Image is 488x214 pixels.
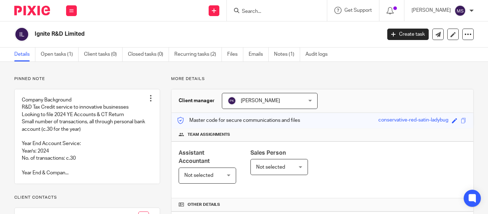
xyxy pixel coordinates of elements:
[179,150,210,164] span: Assistant Accountant
[344,8,372,13] span: Get Support
[228,96,236,105] img: svg%3E
[378,116,448,125] div: conservative-red-satin-ladybug
[256,165,285,170] span: Not selected
[128,48,169,61] a: Closed tasks (0)
[250,150,286,156] span: Sales Person
[14,48,35,61] a: Details
[454,5,466,16] img: svg%3E
[387,29,429,40] a: Create task
[274,48,300,61] a: Notes (1)
[35,30,308,38] h2: Ignite R&D Limited
[14,27,29,42] img: svg%3E
[184,173,213,178] span: Not selected
[174,48,222,61] a: Recurring tasks (2)
[84,48,123,61] a: Client tasks (0)
[41,48,79,61] a: Open tasks (1)
[14,195,160,200] p: Client contacts
[177,117,300,124] p: Master code for secure communications and files
[171,76,474,82] p: More details
[412,7,451,14] p: [PERSON_NAME]
[249,48,269,61] a: Emails
[305,48,333,61] a: Audit logs
[179,97,215,104] h3: Client manager
[14,76,160,82] p: Pinned note
[188,202,220,208] span: Other details
[241,98,280,103] span: [PERSON_NAME]
[14,6,50,15] img: Pixie
[241,9,305,15] input: Search
[227,48,243,61] a: Files
[188,132,230,138] span: Team assignments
